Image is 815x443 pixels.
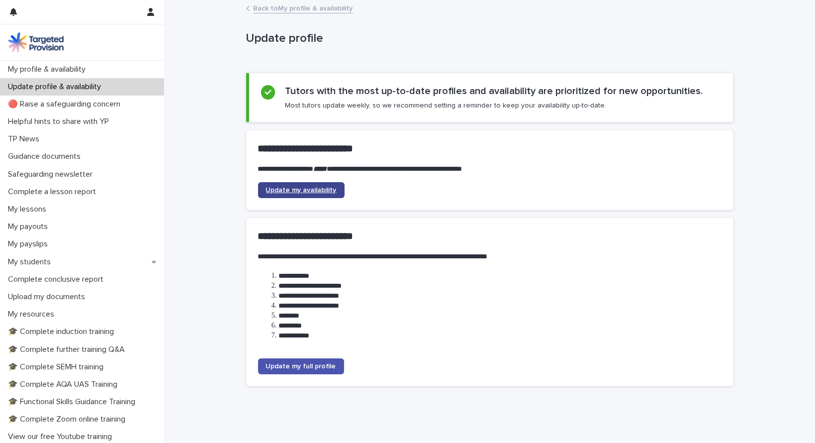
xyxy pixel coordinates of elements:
[4,275,111,284] p: Complete conclusive report
[4,134,47,144] p: TP News
[4,170,100,179] p: Safeguarding newsletter
[4,380,125,389] p: 🎓 Complete AQA UAS Training
[285,85,703,97] h2: Tutors with the most up-to-date profiles and availability are prioritized for new opportunities.
[4,82,109,92] p: Update profile & availability
[4,152,89,161] p: Guidance documents
[266,187,337,194] span: Update my availability
[4,257,59,267] p: My students
[4,205,54,214] p: My lessons
[246,31,729,46] p: Update profile
[266,363,336,370] span: Update my full profile
[4,65,93,74] p: My profile & availability
[254,2,353,13] a: Back toMy profile & availability
[4,415,133,424] p: 🎓 Complete Zoom online training
[258,358,344,374] a: Update my full profile
[8,32,64,52] img: M5nRWzHhSzIhMunXDL62
[258,182,345,198] a: Update my availability
[4,117,117,126] p: Helpful hints to share with YP
[4,187,104,197] p: Complete a lesson report
[285,101,606,110] p: Most tutors update weekly, so we recommend setting a reminder to keep your availability up-to-date.
[4,100,128,109] p: 🔴 Raise a safeguarding concern
[4,397,143,407] p: 🎓 Functional Skills Guidance Training
[4,362,111,372] p: 🎓 Complete SEMH training
[4,310,62,319] p: My resources
[4,222,56,231] p: My payouts
[4,345,133,354] p: 🎓 Complete further training Q&A
[4,292,93,302] p: Upload my documents
[4,327,122,336] p: 🎓 Complete induction training
[4,239,56,249] p: My payslips
[4,432,120,442] p: View our free Youtube training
